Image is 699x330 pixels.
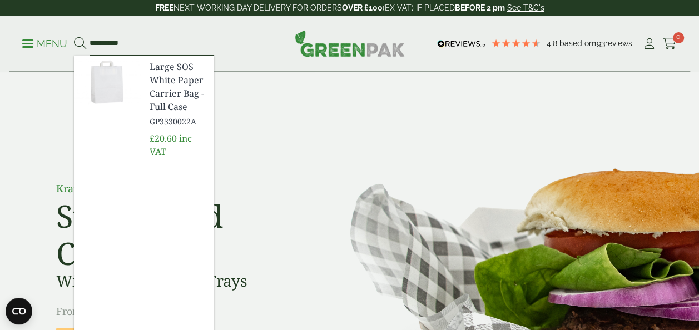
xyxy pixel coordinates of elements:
span: inc VAT [150,132,192,158]
p: Kraft Burger Tray [56,181,306,196]
button: Open CMP widget [6,298,32,324]
span: Large SOS White Paper Carrier Bag - Full Case [150,60,205,113]
img: REVIEWS.io [437,40,485,48]
span: 193 [593,39,605,48]
h3: Wide Range of Food Trays [56,272,306,291]
strong: BEFORE 2 pm [455,3,505,12]
img: GreenPak Supplies [295,30,405,57]
i: My Account [642,38,656,49]
i: Cart [663,38,677,49]
a: Large SOS White Paper Carrier Bag - Full Case GP3330022A [150,60,205,127]
strong: FREE [155,3,173,12]
p: Menu [22,37,67,51]
span: reviews [605,39,632,48]
span: £20.60 [150,132,177,144]
strong: OVER £100 [342,3,383,12]
span: GP3330022A [150,116,205,127]
span: Based on [559,39,593,48]
a: Menu [22,37,67,48]
a: 0 [663,36,677,52]
img: GP3330022A [74,56,141,109]
span: 4.8 [547,39,559,48]
span: 0 [673,32,684,43]
h2: Street Food Classics [56,197,306,272]
span: From £23.05 [56,304,115,318]
div: 4.8 Stars [491,38,541,48]
a: See T&C's [507,3,544,12]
